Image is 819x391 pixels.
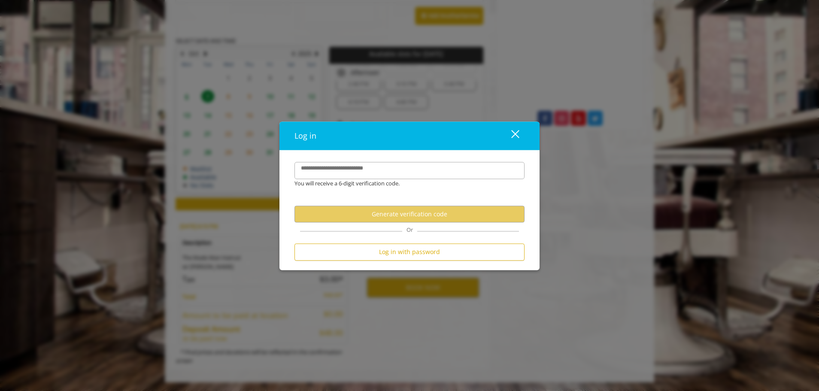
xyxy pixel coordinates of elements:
div: You will receive a 6-digit verification code. [288,179,518,188]
button: close dialog [495,127,525,145]
span: Or [402,226,417,234]
button: Log in with password [294,244,525,261]
span: Log in [294,130,316,141]
button: Generate verification code [294,206,525,223]
div: close dialog [501,129,519,142]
